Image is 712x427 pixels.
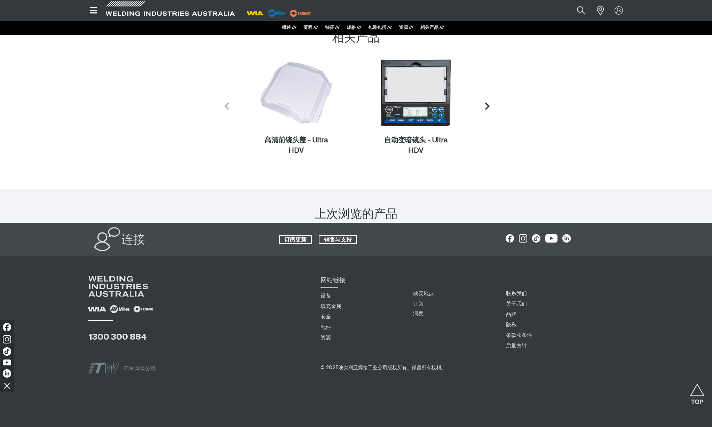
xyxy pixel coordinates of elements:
[506,322,516,327] font: 隐私
[506,333,532,338] font: 条款和条件
[288,8,313,18] img: 磨坊主
[321,334,331,341] a: 资源
[506,342,527,349] a: 质量方针
[506,300,527,308] a: 关于我们
[356,56,476,156] a: 自动变暗镜头 - Ultra HDV自动变暗镜头 - Ultra HDV
[347,25,361,30] a: 规格 ///
[689,383,705,399] button: 滚动到顶部
[3,369,11,378] img: LinkedIn
[321,277,346,284] font: 网站链接
[503,288,636,351] nav: 页脚
[407,365,441,370] font: 。保留所有权利
[319,235,357,244] a: 销售与支持
[321,313,331,321] a: 安全
[121,234,145,246] font: 连接
[88,333,147,341] a: 1300 300 884
[561,3,593,18] input: 产品名称或产品编号...
[321,303,341,310] a: 填充金属
[3,335,11,343] img: Instagram
[441,365,446,370] font: 。
[413,301,424,307] a: 订阅
[279,235,312,244] a: 订阅更新
[506,332,532,339] a: 条款和条件
[3,359,11,365] img: YouTube
[1,380,13,392] img: 隐藏社交
[379,56,453,130] img: 自动变暗镜头 - Ultra HDV
[3,347,11,356] img: TikTok
[368,25,392,30] a: 包装包括 ///
[413,291,434,296] a: 购买地点
[321,335,331,340] font: 资源
[321,314,331,319] font: 安全
[217,96,237,116] button: 上一张幻灯片
[506,290,527,297] a: 联系我们
[315,209,397,221] font: 上次浏览的产品
[264,137,328,155] font: 高清前镜头盖 - Ultra HDV
[259,56,333,130] img: 高清前镜头盖 - Ultra HDV
[321,325,331,330] font: 配件
[321,324,331,331] a: 配件
[506,312,516,317] font: 品牌
[569,3,593,18] button: 搜索产品
[413,311,424,316] a: 洞察
[332,32,380,44] font: 相关产品
[321,304,341,309] font: 填充金属
[506,321,516,329] a: 隐私
[282,25,296,30] a: 概述 ///
[3,323,11,331] img: Facebook
[339,365,407,370] font: 澳大利亚焊接工业公司版权所有
[321,365,325,370] font: ©
[124,366,156,371] font: ITW 焊接公司
[506,311,516,318] a: 品牌
[284,237,307,243] font: 订阅更新
[420,25,444,30] a: 相关产品 ///
[384,137,448,155] font: 自动变暗镜头 - Ultra HDV
[321,293,331,299] font: 设备
[506,301,527,307] font: 关于我们
[303,25,318,30] a: 流程 ///
[288,10,313,16] a: 磨坊主
[324,237,352,243] font: 销售与支持
[325,25,340,30] a: 特征 ///
[237,56,356,156] a: 高清前镜头盖 - Ultra HDV高清前镜头盖 - Ultra HDV
[506,343,527,348] font: 质量方针
[506,291,527,296] font: 联系我们
[399,25,413,30] a: 资源 ///
[321,292,331,300] a: 设备
[476,96,496,116] button: 下一张幻灯片
[318,291,405,343] nav: 网站地图
[326,365,339,370] font: 2025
